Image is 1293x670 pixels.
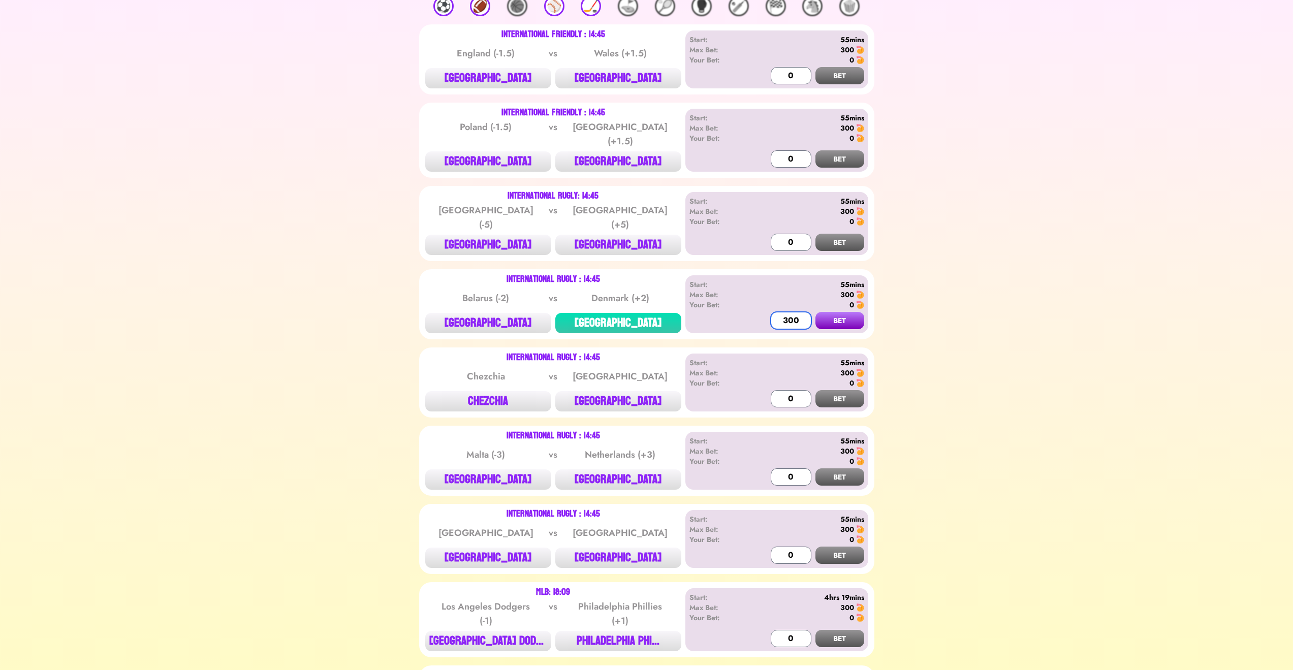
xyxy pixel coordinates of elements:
[849,378,854,388] div: 0
[689,534,748,545] div: Your Bet:
[689,290,748,300] div: Max Bet:
[815,234,864,251] button: BET
[569,120,672,148] div: [GEOGRAPHIC_DATA] (+1.5)
[569,46,672,60] div: Wales (+1.5)
[689,368,748,378] div: Max Bet:
[840,368,854,378] div: 300
[434,448,537,462] div: Malta (-3)
[569,599,672,628] div: Philadelphia Phillies (+1)
[425,313,551,333] button: [GEOGRAPHIC_DATA]
[747,279,864,290] div: 55mins
[689,216,748,227] div: Your Bet:
[547,203,559,232] div: vs
[840,206,854,216] div: 300
[747,35,864,45] div: 55mins
[689,436,748,446] div: Start:
[856,207,864,215] img: 🍤
[815,150,864,168] button: BET
[856,217,864,226] img: 🍤
[849,456,854,466] div: 0
[434,526,537,540] div: [GEOGRAPHIC_DATA]
[507,275,600,283] div: International Rugly : 14:45
[569,448,672,462] div: Netherlands (+3)
[815,67,864,84] button: BET
[840,45,854,55] div: 300
[501,109,605,117] div: International Friendly : 14:45
[815,468,864,486] button: BET
[689,35,748,45] div: Start:
[689,45,748,55] div: Max Bet:
[856,535,864,544] img: 🍤
[547,291,559,305] div: vs
[555,151,681,172] button: [GEOGRAPHIC_DATA]
[501,30,605,39] div: International Friendly : 14:45
[856,603,864,612] img: 🍤
[856,447,864,455] img: 🍤
[555,235,681,255] button: [GEOGRAPHIC_DATA]
[689,133,748,143] div: Your Bet:
[689,206,748,216] div: Max Bet:
[856,46,864,54] img: 🍤
[689,613,748,623] div: Your Bet:
[815,312,864,329] button: BET
[856,56,864,64] img: 🍤
[555,469,681,490] button: [GEOGRAPHIC_DATA]
[425,469,551,490] button: [GEOGRAPHIC_DATA]
[434,120,537,148] div: Poland (-1.5)
[689,113,748,123] div: Start:
[856,291,864,299] img: 🍤
[689,524,748,534] div: Max Bet:
[747,358,864,368] div: 55mins
[569,203,672,232] div: [GEOGRAPHIC_DATA] (+5)
[849,133,854,143] div: 0
[689,456,748,466] div: Your Bet:
[747,436,864,446] div: 55mins
[508,192,598,200] div: International Rugly: 14:45
[840,446,854,456] div: 300
[425,391,551,411] button: CHEZCHIA
[434,291,537,305] div: Belarus (-2)
[815,390,864,407] button: BET
[689,378,748,388] div: Your Bet:
[689,279,748,290] div: Start:
[849,216,854,227] div: 0
[849,613,854,623] div: 0
[840,290,854,300] div: 300
[555,548,681,568] button: [GEOGRAPHIC_DATA]
[425,68,551,88] button: [GEOGRAPHIC_DATA]
[434,46,537,60] div: England (-1.5)
[689,123,748,133] div: Max Bet:
[840,602,854,613] div: 300
[849,534,854,545] div: 0
[689,446,748,456] div: Max Bet:
[547,599,559,628] div: vs
[507,354,600,362] div: International Rugly : 14:45
[856,379,864,387] img: 🍤
[555,631,681,651] button: PHILADELPHIA PHI...
[689,592,748,602] div: Start:
[849,55,854,65] div: 0
[547,369,559,384] div: vs
[434,369,537,384] div: Chezchia
[689,514,748,524] div: Start:
[747,113,864,123] div: 55mins
[569,369,672,384] div: [GEOGRAPHIC_DATA]
[547,526,559,540] div: vs
[425,151,551,172] button: [GEOGRAPHIC_DATA]
[555,313,681,333] button: [GEOGRAPHIC_DATA]
[840,524,854,534] div: 300
[569,291,672,305] div: Denmark (+2)
[425,548,551,568] button: [GEOGRAPHIC_DATA]
[434,599,537,628] div: Los Angeles Dodgers (-1)
[689,602,748,613] div: Max Bet:
[547,448,559,462] div: vs
[555,68,681,88] button: [GEOGRAPHIC_DATA]
[747,196,864,206] div: 55mins
[425,631,551,651] button: [GEOGRAPHIC_DATA] DODG...
[547,46,559,60] div: vs
[815,547,864,564] button: BET
[689,358,748,368] div: Start:
[547,120,559,148] div: vs
[689,55,748,65] div: Your Bet:
[856,301,864,309] img: 🍤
